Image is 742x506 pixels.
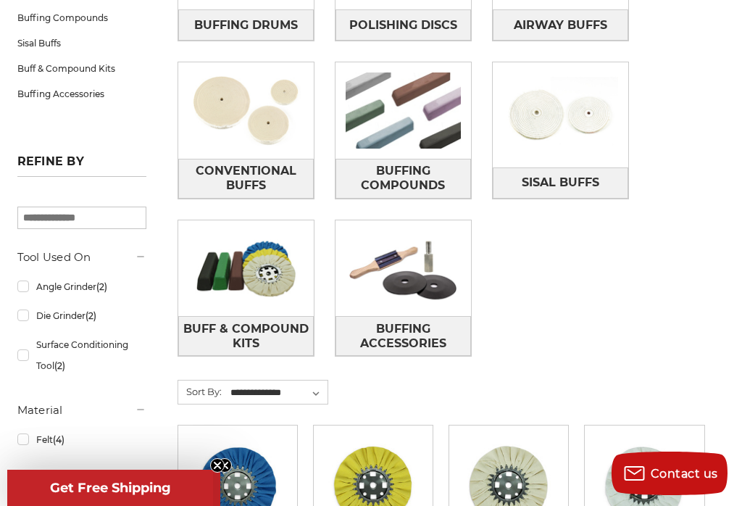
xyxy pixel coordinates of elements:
[335,316,471,356] a: Buffing Accessories
[17,154,147,177] h5: Refine by
[179,159,313,198] span: Conventional Buffs
[7,470,213,506] div: Get Free ShippingClose teaser
[335,159,471,199] a: Buffing Compounds
[178,159,314,199] a: Conventional Buffs
[514,13,607,38] span: Airway Buffs
[17,402,147,419] h5: Material
[50,480,171,496] span: Get Free Shipping
[522,170,599,195] span: Sisal Buffs
[178,381,222,402] label: Sort By:
[96,281,107,292] span: (2)
[335,220,471,316] img: Buffing Accessories
[336,159,470,198] span: Buffing Compounds
[493,9,628,41] a: Airway Buffs
[17,249,147,266] h5: Tool Used On
[17,56,147,81] a: Buff & Compound Kits
[194,13,298,38] span: Buffing Drums
[17,274,147,299] a: Angle Grinder
[217,458,232,473] button: Close teaser
[493,167,628,199] a: Sisal Buffs
[17,303,147,328] a: Die Grinder
[178,62,314,158] img: Conventional Buffs
[493,67,628,162] img: Sisal Buffs
[17,81,147,107] a: Buffing Accessories
[335,9,471,41] a: Polishing Discs
[86,310,96,321] span: (2)
[178,9,314,41] a: Buffing Drums
[179,317,313,356] span: Buff & Compound Kits
[178,316,314,356] a: Buff & Compound Kits
[17,30,147,56] a: Sisal Buffs
[612,452,728,495] button: Contact us
[53,434,64,445] span: (4)
[228,382,328,404] select: Sort By:
[17,332,147,378] a: Surface Conditioning Tool
[178,220,314,316] img: Buff & Compound Kits
[651,467,718,481] span: Contact us
[349,13,457,38] span: Polishing Discs
[54,360,65,371] span: (2)
[335,62,471,158] img: Buffing Compounds
[336,317,470,356] span: Buffing Accessories
[17,5,147,30] a: Buffing Compounds
[210,458,225,473] button: Close teaser
[17,427,147,452] a: Felt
